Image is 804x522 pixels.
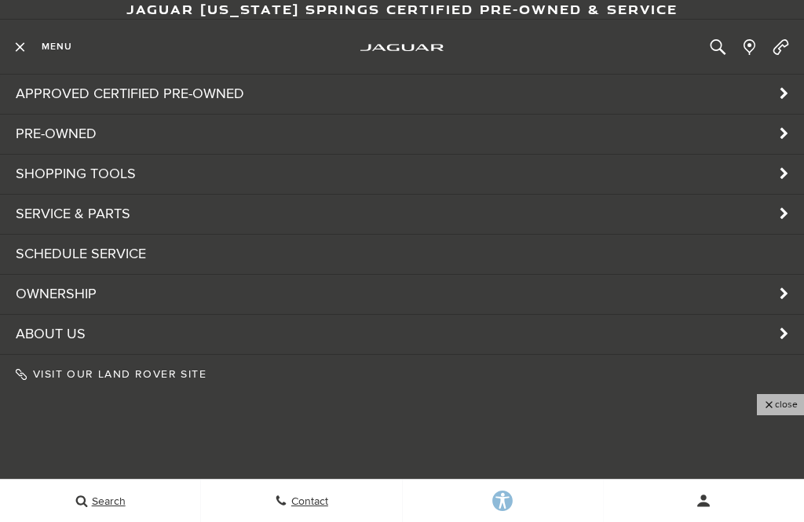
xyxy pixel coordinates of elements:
span: Contact [287,495,328,508]
span: Search [88,495,126,508]
a: Jaguar [US_STATE] Springs Certified Pre-Owned & Service [126,1,678,18]
button: Open the inventory search [702,20,733,75]
button: Open user profile menu [604,481,804,520]
a: Visit Our Land Rover Site [16,363,788,386]
span: Menu [42,41,72,53]
img: Jaguar [360,44,444,52]
a: jaguar [360,41,444,54]
button: close menu [757,394,804,415]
